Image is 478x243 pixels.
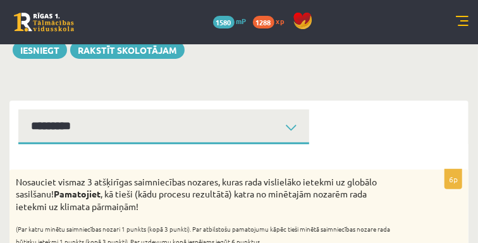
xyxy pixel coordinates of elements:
[70,41,185,59] a: Rakstīt skolotājam
[253,16,291,26] a: 1288 xp
[444,169,462,189] p: 6p
[13,13,432,105] body: Bagātinātā teksta redaktors, wiswyg-editor-user-answer-47433763612240
[276,16,285,26] span: xp
[13,41,67,59] button: Iesniegt
[253,16,274,28] span: 1288
[236,16,247,26] span: mP
[14,13,74,32] a: Rīgas 1. Tālmācības vidusskola
[54,188,101,199] strong: Pamatojiet
[213,16,235,28] span: 1580
[16,176,399,213] p: Nosauciet vismaz 3 atšķirīgas saimniecības nozares, kuras rada vislielāko ietekmi uz globālo sasi...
